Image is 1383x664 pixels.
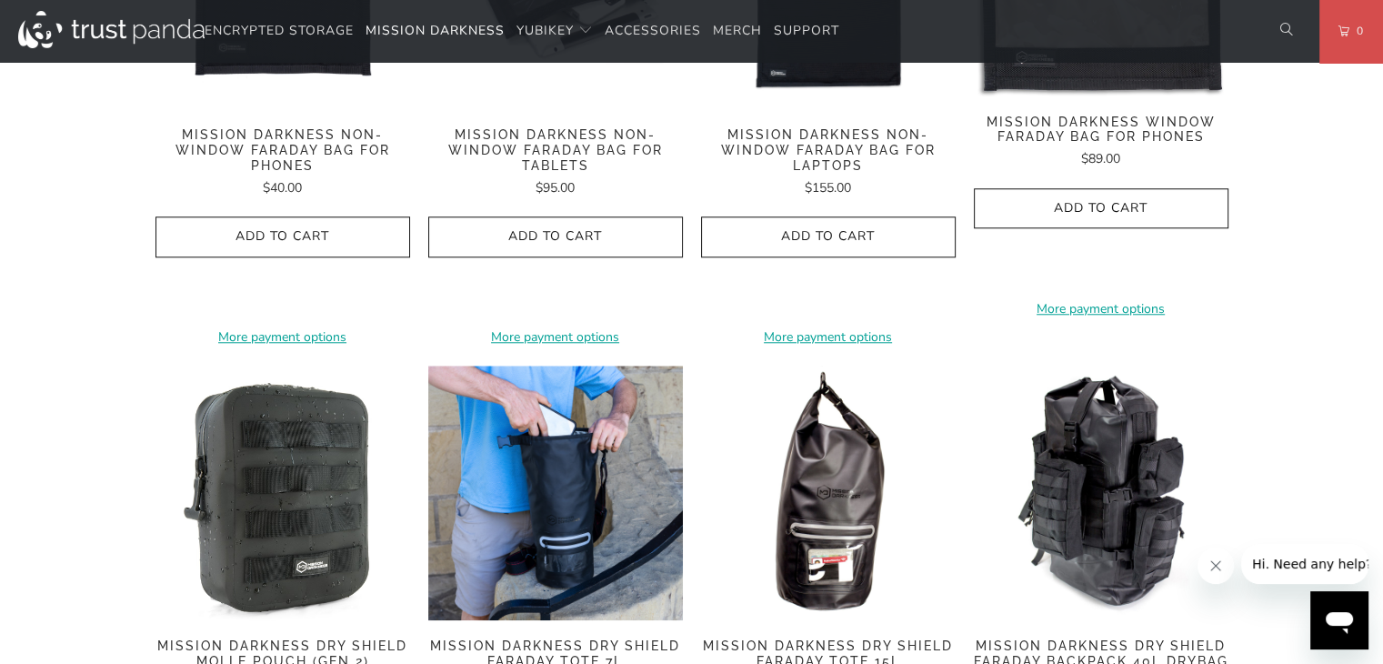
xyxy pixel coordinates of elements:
span: Encrypted Storage [205,22,354,39]
a: Mission Darkness Dry Shield Faraday Tote 15L Mission Darkness Dry Shield Faraday Tote 15L [701,366,956,620]
button: Add to Cart [701,216,956,257]
a: Merch [713,10,762,53]
a: Support [774,10,839,53]
button: Add to Cart [155,216,410,257]
a: More payment options [701,327,956,347]
span: Mission Darkness [366,22,505,39]
button: Add to Cart [428,216,683,257]
span: Mission Darkness Non-Window Faraday Bag for Laptops [701,127,956,173]
a: Accessories [605,10,701,53]
iframe: Close message [1198,548,1234,584]
a: Mission Darkness Dry Shield Faraday Tote 7L Mission Darkness Dry Shield Faraday Tote 7L [428,366,683,620]
span: 0 [1349,21,1364,41]
span: $95.00 [536,179,575,196]
span: Add to Cart [720,229,937,245]
a: Mission Darkness Non-Window Faraday Bag for Laptops $155.00 [701,127,956,198]
a: Mission Darkness Non-Window Faraday Bag for Phones $40.00 [155,127,410,198]
span: $40.00 [263,179,302,196]
span: Mission Darkness Non-Window Faraday Bag for Phones [155,127,410,173]
span: Hi. Need any help? [11,13,131,27]
button: Add to Cart [974,188,1228,229]
span: Add to Cart [447,229,664,245]
iframe: Message from company [1241,544,1368,584]
a: Mission Darkness Window Faraday Bag for Phones $89.00 [974,115,1228,170]
a: More payment options [974,299,1228,319]
span: Accessories [605,22,701,39]
span: $89.00 [1081,150,1120,167]
span: Add to Cart [993,201,1209,216]
span: Mission Darkness Window Faraday Bag for Phones [974,115,1228,146]
a: Mission Darkness Dry Shield Faraday Backpack 40L Drybag Mission Darkness Dry Shield Faraday Backp... [974,366,1228,620]
a: Mission Darkness Non-Window Faraday Bag for Tablets $95.00 [428,127,683,198]
span: Add to Cart [175,229,391,245]
a: Mission Darkness [366,10,505,53]
summary: YubiKey [516,10,593,53]
a: Mission Darkness Dry Shield MOLLE Pouch (Gen 2) - Trust Panda Mission Darkness Dry Shield MOLLE P... [155,366,410,620]
img: Mission Darkness Dry Shield Faraday Backpack 40L Drybag [974,366,1228,620]
img: Mission Darkness Dry Shield MOLLE Pouch (Gen 2) - Trust Panda [155,366,410,620]
span: YubiKey [516,22,574,39]
a: Encrypted Storage [205,10,354,53]
a: More payment options [155,327,410,347]
img: Mission Darkness Dry Shield Faraday Tote 15L [701,366,956,620]
iframe: Button to launch messaging window [1310,591,1368,649]
img: Mission Darkness Dry Shield Faraday Tote 7L [428,366,683,620]
nav: Translation missing: en.navigation.header.main_nav [205,10,839,53]
span: $155.00 [805,179,851,196]
span: Mission Darkness Non-Window Faraday Bag for Tablets [428,127,683,173]
a: More payment options [428,327,683,347]
span: Merch [713,22,762,39]
span: Support [774,22,839,39]
img: Trust Panda Australia [18,11,205,48]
